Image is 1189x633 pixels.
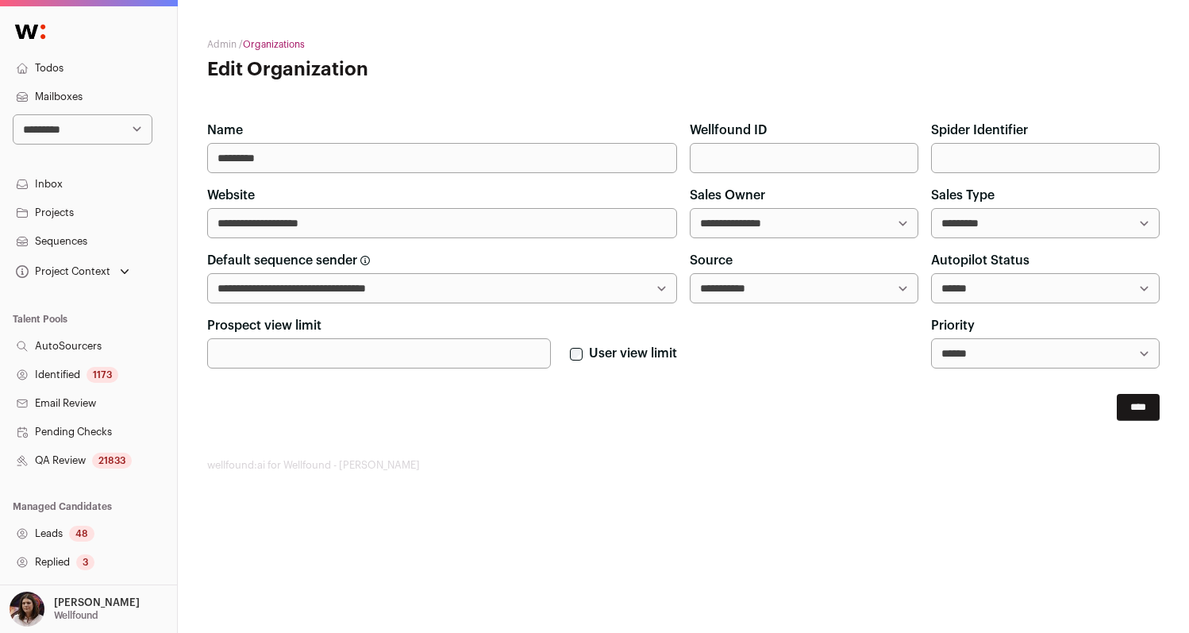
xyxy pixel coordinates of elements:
label: Sales Type [931,186,995,205]
label: Name [207,121,243,140]
label: Source [690,251,733,270]
button: Open dropdown [13,261,133,283]
label: Sales Owner [690,186,765,205]
p: Wellfound [54,609,98,622]
a: Organizations [243,40,305,49]
span: The user associated with this email will be used as the default sender when creating sequences fr... [360,256,370,265]
footer: wellfound:ai for Wellfound - [PERSON_NAME] [207,459,1160,472]
div: 21833 [92,453,132,469]
h1: Edit Organization [207,57,525,83]
div: 48 [69,526,94,542]
div: 3 [76,554,94,570]
label: Prospect view limit [207,316,321,335]
button: Open dropdown [6,592,143,627]
p: [PERSON_NAME] [54,596,140,609]
label: Priority [931,316,975,335]
label: Spider Identifier [931,121,1028,140]
h2: Admin / [207,38,525,51]
div: 1173 [87,367,118,383]
label: Autopilot Status [931,251,1029,270]
label: Wellfound ID [690,121,767,140]
img: Wellfound [6,16,54,48]
img: 13179837-medium_jpg [10,592,44,627]
label: Website [207,186,255,205]
label: User view limit [589,344,677,363]
span: Default sequence sender [207,251,357,270]
div: Project Context [13,265,110,278]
